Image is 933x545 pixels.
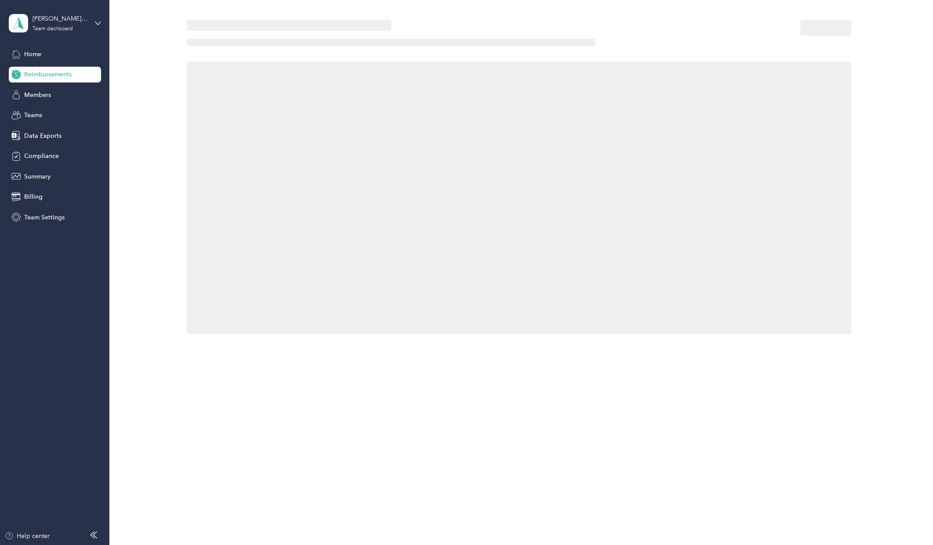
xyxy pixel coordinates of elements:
button: Help center [5,531,50,541]
span: Reimbursements [24,70,72,79]
span: Home [24,50,41,59]
span: Billing [24,192,43,201]
iframe: Everlance-gr Chat Button Frame [884,496,933,545]
div: Team dashboard [33,26,73,32]
span: Members [24,90,51,100]
span: Teams [24,111,42,120]
div: [PERSON_NAME] for [US_STATE] [33,14,87,23]
span: Data Exports [24,131,61,140]
span: Team Settings [24,213,65,222]
span: Compliance [24,151,59,161]
span: Summary [24,172,51,181]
